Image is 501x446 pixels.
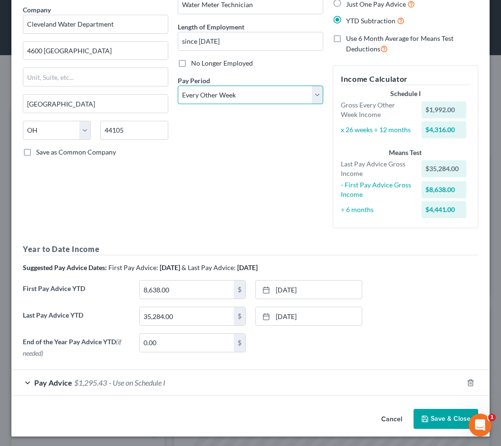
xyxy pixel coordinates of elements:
[346,34,453,53] span: Use 6 Month Average for Means Test Deductions
[140,334,234,352] input: 0.00
[18,333,135,362] label: End of the Year Pay Advice YTD
[23,243,478,255] h5: Year to Date Income
[23,68,168,86] input: Unit, Suite, etc...
[178,32,323,50] input: ex: 2 years
[422,201,466,218] div: $4,441.00
[182,263,236,271] span: & Last Pay Advice:
[422,121,466,138] div: $4,316.00
[469,414,491,436] iframe: Intercom live chat
[74,378,107,387] span: $1,295.43
[18,280,135,307] label: First Pay Advice YTD
[178,22,244,32] label: Length of Employment
[488,414,496,421] span: 1
[108,263,158,271] span: First Pay Advice:
[234,334,245,352] div: $
[336,159,417,178] div: Last Pay Advice Gross Income
[256,307,362,325] a: [DATE]
[422,160,466,177] div: $35,284.00
[422,101,466,118] div: $1,992.00
[346,17,395,25] span: YTD Subtraction
[100,121,168,140] input: Enter zip...
[336,205,417,214] div: ÷ 6 months
[36,148,116,156] span: Save as Common Company
[341,148,470,157] div: Means Test
[23,6,51,14] span: Company
[336,100,417,119] div: Gross Every Other Week Income
[341,73,470,85] h5: Income Calculator
[109,378,165,387] span: - Use on Schedule I
[336,125,417,135] div: x 26 weeks ÷ 12 months
[422,181,466,198] div: $8,638.00
[237,263,258,271] strong: [DATE]
[256,281,362,299] a: [DATE]
[234,307,245,325] div: $
[160,263,180,271] strong: [DATE]
[374,410,410,429] button: Cancel
[34,378,72,387] span: Pay Advice
[191,59,253,67] span: No Longer Employed
[341,89,470,98] div: Schedule I
[234,281,245,299] div: $
[140,307,234,325] input: 0.00
[178,77,210,85] span: Pay Period
[23,95,168,113] input: Enter city...
[336,180,417,199] div: - First Pay Advice Gross Income
[23,338,121,357] span: (if needed)
[414,409,478,429] button: Save & Close
[23,15,168,34] input: Search company by name...
[18,307,135,333] label: Last Pay Advice YTD
[140,281,234,299] input: 0.00
[23,42,168,60] input: Enter address...
[23,263,107,271] strong: Suggested Pay Advice Dates:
